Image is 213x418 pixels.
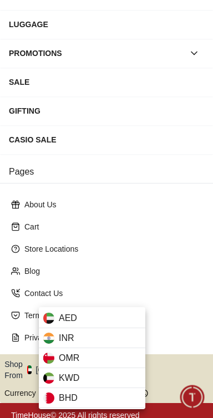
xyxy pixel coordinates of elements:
div: Chat Widget [180,385,205,410]
span: OMR [59,351,79,365]
span: AED [59,312,77,325]
span: INR [59,332,74,345]
span: KWD [59,371,79,385]
span: BHD [59,391,78,405]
